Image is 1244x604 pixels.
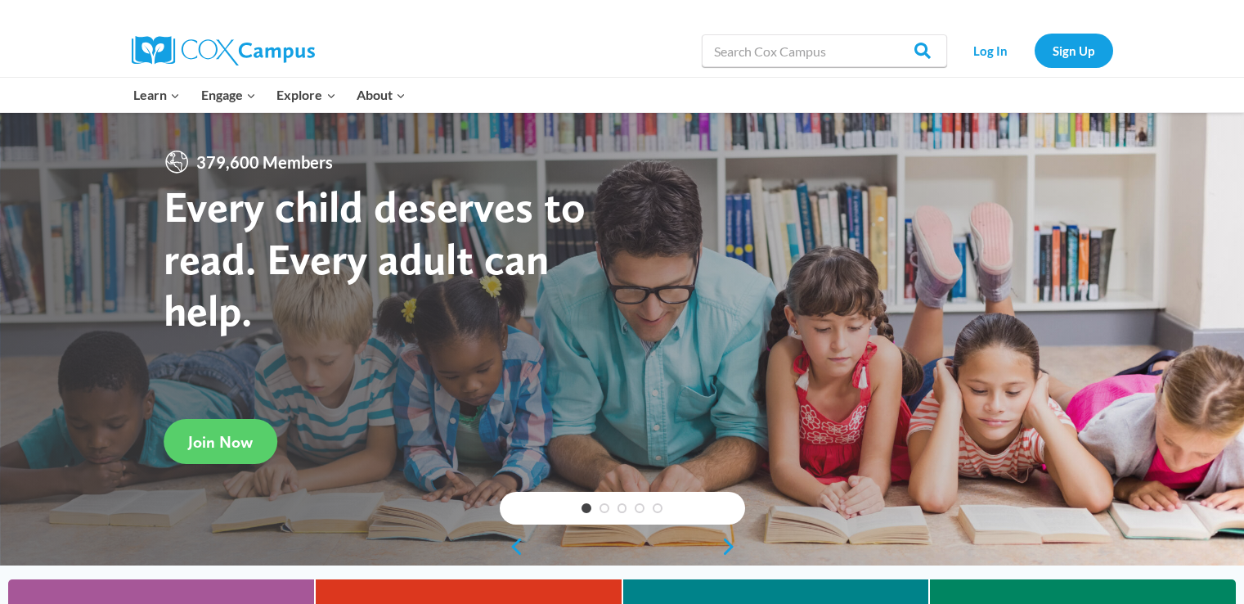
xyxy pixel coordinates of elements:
strong: Every child deserves to read. Every adult can help. [164,180,586,336]
a: 1 [582,503,591,513]
a: 4 [635,503,644,513]
span: Explore [276,84,335,106]
a: Join Now [164,419,277,464]
a: 5 [653,503,662,513]
nav: Secondary Navigation [955,34,1113,67]
input: Search Cox Campus [702,34,947,67]
div: content slider buttons [500,530,745,563]
span: Engage [201,84,256,106]
a: Sign Up [1035,34,1113,67]
a: Log In [955,34,1026,67]
a: next [721,537,745,557]
a: 3 [618,503,627,513]
span: 379,600 Members [190,149,339,175]
span: Join Now [188,432,253,452]
a: previous [500,537,524,557]
img: Cox Campus [132,36,315,65]
a: 2 [600,503,609,513]
nav: Primary Navigation [124,78,416,112]
span: About [357,84,406,106]
span: Learn [133,84,180,106]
